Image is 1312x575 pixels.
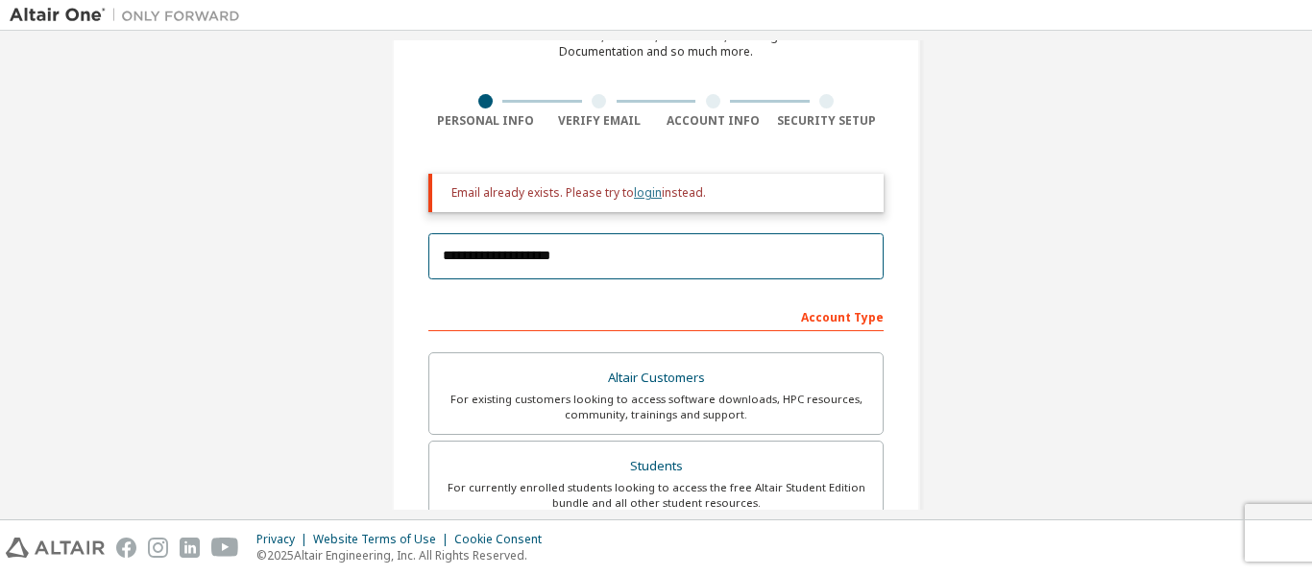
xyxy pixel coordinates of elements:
[522,29,790,60] div: For Free Trials, Licenses, Downloads, Learning & Documentation and so much more.
[441,480,871,511] div: For currently enrolled students looking to access the free Altair Student Edition bundle and all ...
[770,113,885,129] div: Security Setup
[313,532,454,547] div: Website Terms of Use
[451,185,868,201] div: Email already exists. Please try to instead.
[656,113,770,129] div: Account Info
[256,532,313,547] div: Privacy
[634,184,662,201] a: login
[428,300,884,331] div: Account Type
[256,547,553,563] p: © 2025 Altair Engineering, Inc. All Rights Reserved.
[441,392,871,422] div: For existing customers looking to access software downloads, HPC resources, community, trainings ...
[454,532,553,547] div: Cookie Consent
[211,538,239,558] img: youtube.svg
[6,538,105,558] img: altair_logo.svg
[428,113,543,129] div: Personal Info
[116,538,136,558] img: facebook.svg
[441,365,871,392] div: Altair Customers
[543,113,657,129] div: Verify Email
[148,538,168,558] img: instagram.svg
[10,6,250,25] img: Altair One
[441,453,871,480] div: Students
[180,538,200,558] img: linkedin.svg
